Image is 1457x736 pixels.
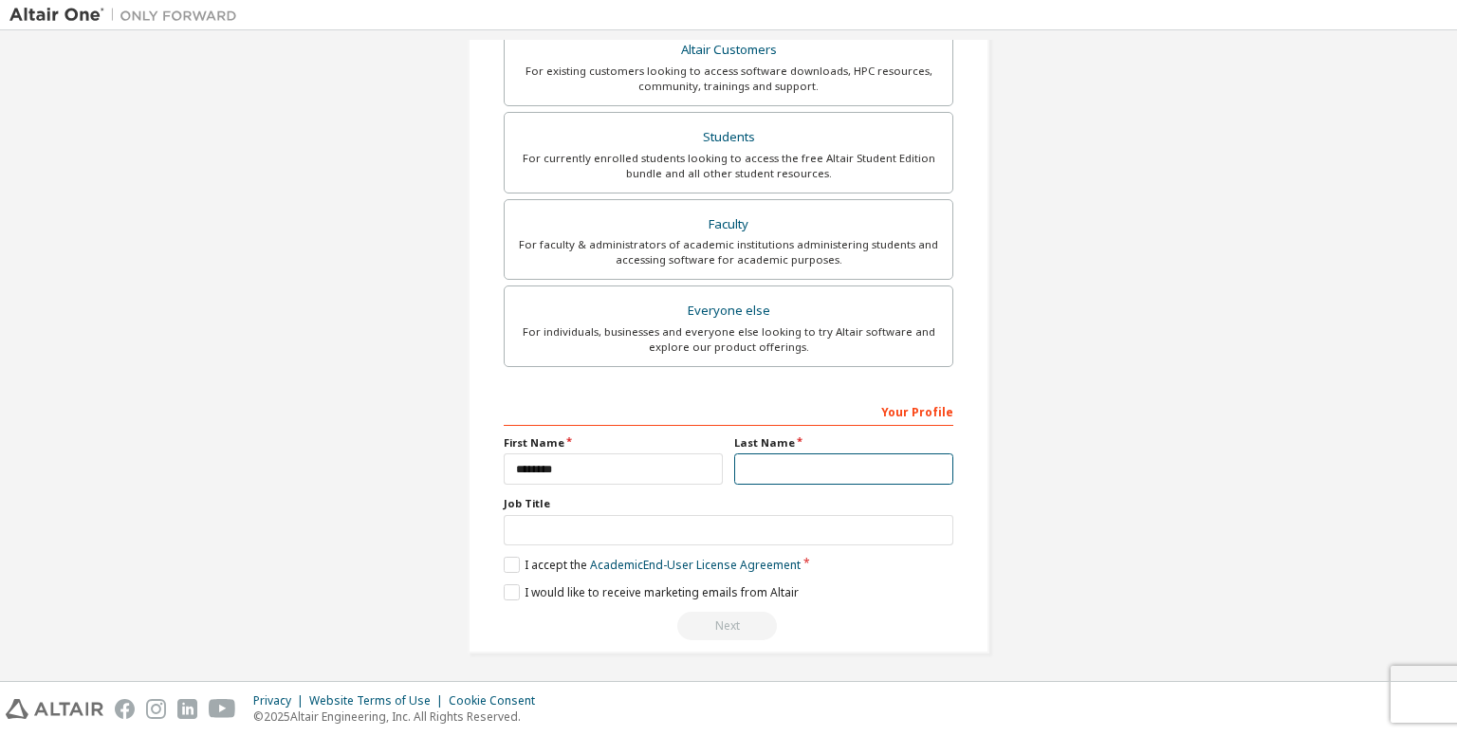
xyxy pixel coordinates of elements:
div: For currently enrolled students looking to access the free Altair Student Edition bundle and all ... [516,151,941,181]
a: Academic End-User License Agreement [590,557,801,573]
div: Read and acccept EULA to continue [504,612,953,640]
p: © 2025 Altair Engineering, Inc. All Rights Reserved. [253,708,546,725]
div: For individuals, businesses and everyone else looking to try Altair software and explore our prod... [516,324,941,355]
img: facebook.svg [115,699,135,719]
label: I accept the [504,557,801,573]
label: First Name [504,435,723,451]
div: Faculty [516,212,941,238]
label: I would like to receive marketing emails from Altair [504,584,799,600]
div: Everyone else [516,298,941,324]
div: For faculty & administrators of academic institutions administering students and accessing softwa... [516,237,941,267]
img: youtube.svg [209,699,236,719]
div: Students [516,124,941,151]
img: instagram.svg [146,699,166,719]
div: Altair Customers [516,37,941,64]
img: linkedin.svg [177,699,197,719]
div: Cookie Consent [449,693,546,708]
div: For existing customers looking to access software downloads, HPC resources, community, trainings ... [516,64,941,94]
label: Last Name [734,435,953,451]
div: Privacy [253,693,309,708]
img: altair_logo.svg [6,699,103,719]
label: Job Title [504,496,953,511]
div: Your Profile [504,396,953,426]
img: Altair One [9,6,247,25]
div: Website Terms of Use [309,693,449,708]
